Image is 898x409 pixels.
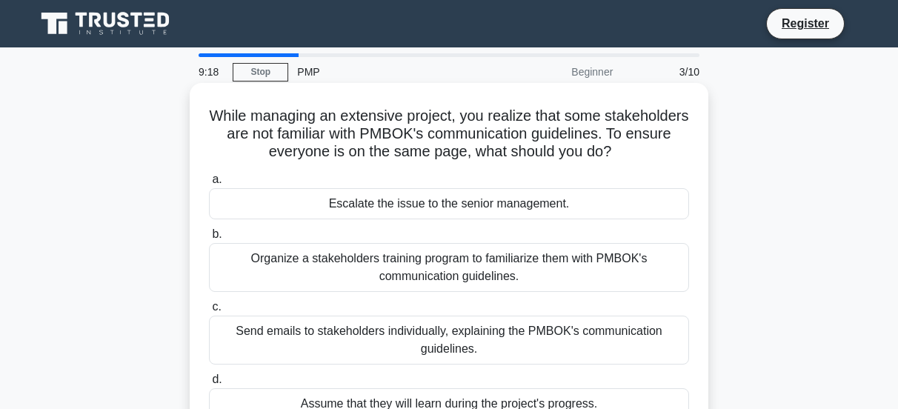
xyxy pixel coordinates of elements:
div: Escalate the issue to the senior management. [209,188,689,219]
span: a. [212,173,222,185]
span: c. [212,300,221,313]
div: Beginner [492,57,622,87]
a: Stop [233,63,288,82]
div: PMP [288,57,492,87]
a: Register [773,14,838,33]
span: b. [212,227,222,240]
h5: While managing an extensive project, you realize that some stakeholders are not familiar with PMB... [207,107,691,162]
div: 3/10 [622,57,708,87]
div: Send emails to stakeholders individually, explaining the PMBOK's communication guidelines. [209,316,689,365]
div: 9:18 [190,57,233,87]
span: d. [212,373,222,385]
div: Organize a stakeholders training program to familiarize them with PMBOK's communication guidelines. [209,243,689,292]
